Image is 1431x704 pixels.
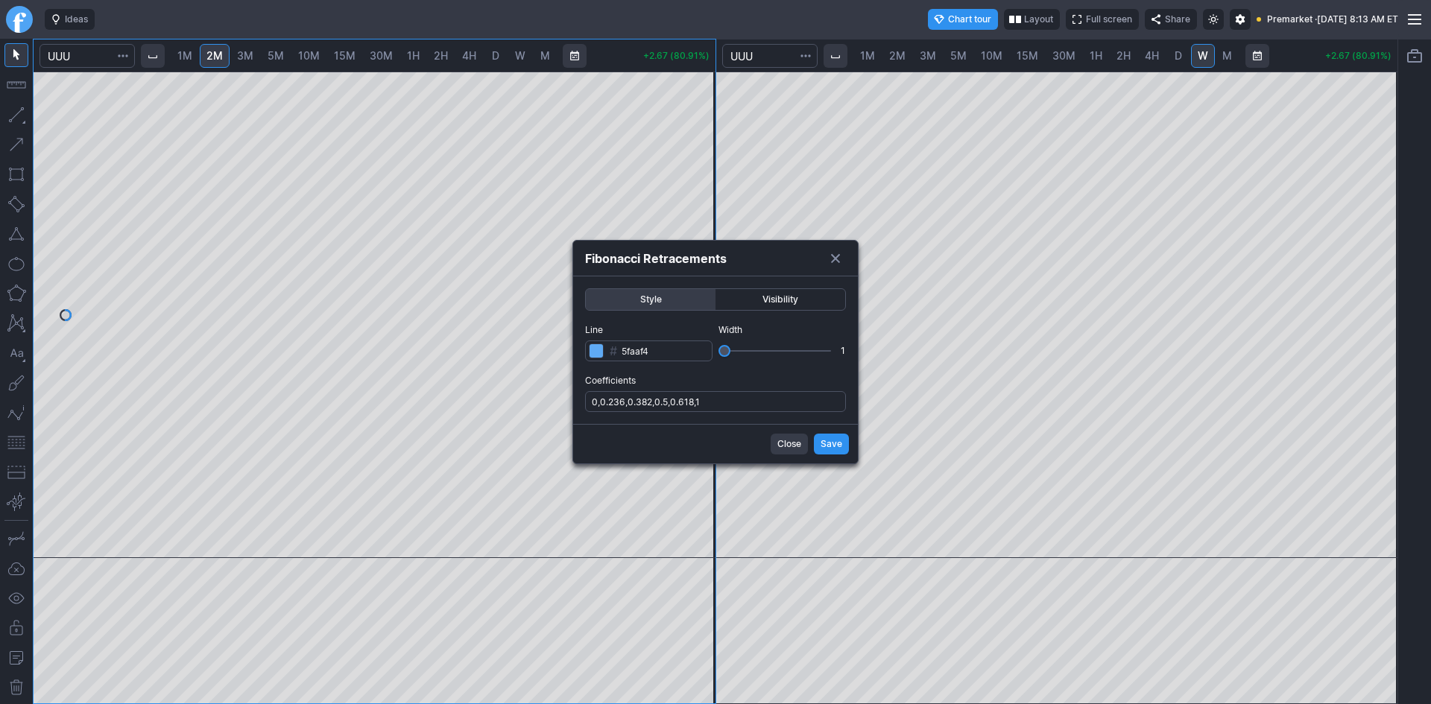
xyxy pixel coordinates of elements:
button: Close [771,434,808,454]
span: Visibility [722,292,838,307]
span: Width [718,323,846,337]
span: Line [585,323,713,337]
span: Style [593,292,709,307]
button: Style [586,289,715,310]
input: Coefficients [585,391,846,412]
span: Save [821,437,842,451]
input: Line# [585,340,713,361]
button: Visibility [715,289,845,310]
div: 1 [840,343,846,358]
span: Close [777,437,801,451]
button: Save [814,434,849,454]
h4: Fibonacci Retracements [585,250,727,267]
span: Coefficients [585,373,846,388]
